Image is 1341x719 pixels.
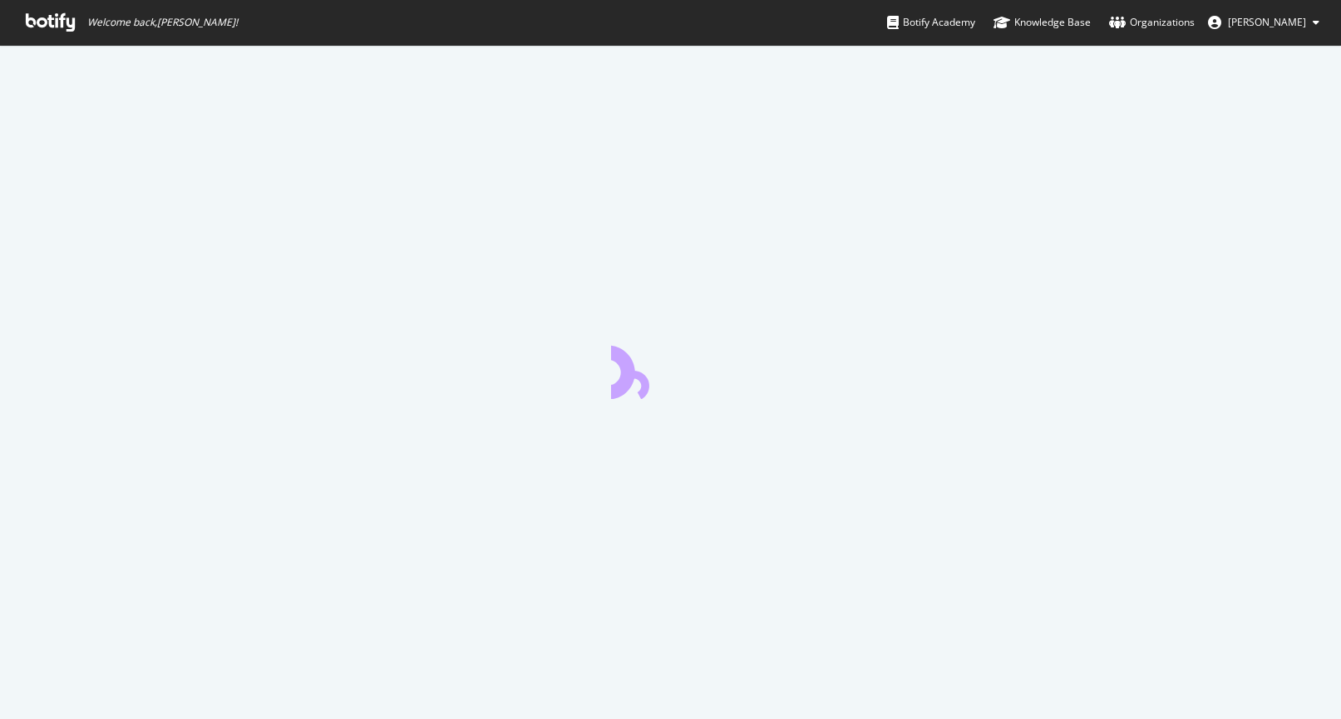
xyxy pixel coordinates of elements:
[87,16,238,29] span: Welcome back, [PERSON_NAME] !
[1195,9,1333,36] button: [PERSON_NAME]
[611,339,731,399] div: animation
[1228,15,1306,29] span: Alanna Jennings
[1109,14,1195,31] div: Organizations
[887,14,975,31] div: Botify Academy
[993,14,1091,31] div: Knowledge Base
